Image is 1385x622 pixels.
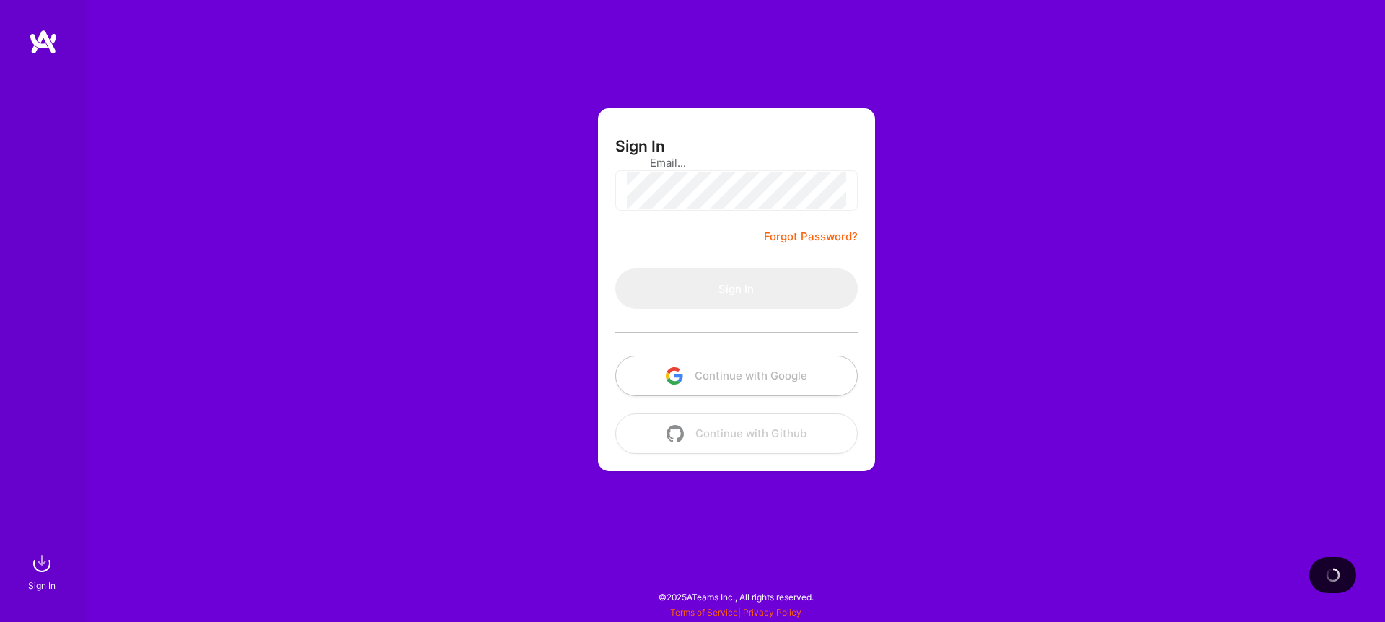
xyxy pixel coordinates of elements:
[28,578,56,593] div: Sign In
[667,425,684,442] img: icon
[27,549,56,578] img: sign in
[764,228,858,245] a: Forgot Password?
[670,607,738,618] a: Terms of Service
[615,413,858,454] button: Continue with Github
[87,579,1385,615] div: © 2025 ATeams Inc., All rights reserved.
[615,356,858,396] button: Continue with Google
[666,367,683,385] img: icon
[30,549,56,593] a: sign inSign In
[1322,565,1342,585] img: loading
[29,29,58,55] img: logo
[743,607,801,618] a: Privacy Policy
[615,137,665,155] h3: Sign In
[670,607,801,618] span: |
[615,268,858,309] button: Sign In
[650,144,823,181] input: Email...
